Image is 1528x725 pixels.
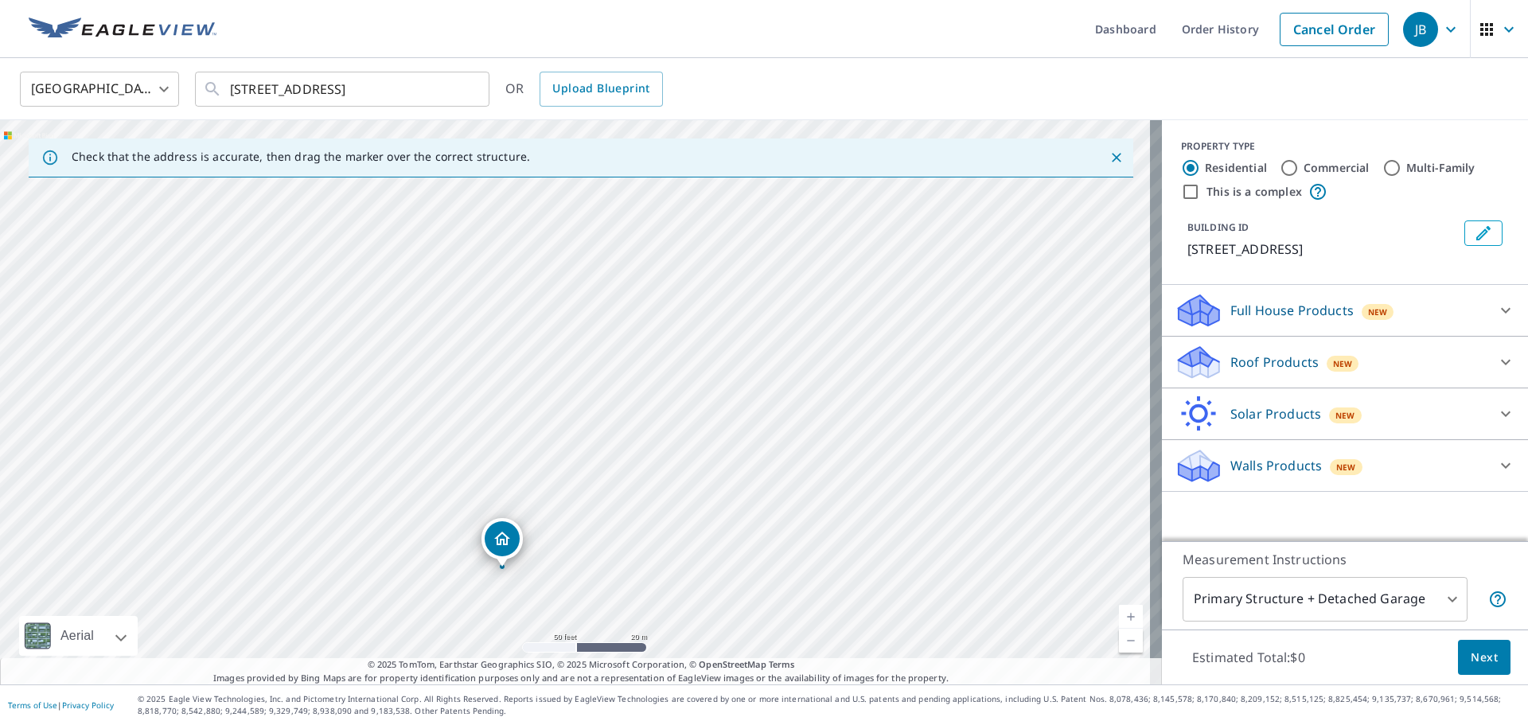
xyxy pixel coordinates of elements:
[1368,306,1388,318] span: New
[1335,409,1355,422] span: New
[1175,291,1515,329] div: Full House ProductsNew
[1181,139,1509,154] div: PROPERTY TYPE
[1230,301,1354,320] p: Full House Products
[56,616,99,656] div: Aerial
[1175,446,1515,485] div: Walls ProductsNew
[1183,577,1468,622] div: Primary Structure + Detached Garage
[1183,550,1507,569] p: Measurement Instructions
[8,700,57,711] a: Terms of Use
[481,518,523,567] div: Dropped pin, building 1, Residential property, 351 Nome St Aurora, CO 80010
[1336,461,1356,474] span: New
[1464,220,1503,246] button: Edit building 1
[20,67,179,111] div: [GEOGRAPHIC_DATA]
[1187,220,1249,234] p: BUILDING ID
[230,67,457,111] input: Search by address or latitude-longitude
[72,150,530,164] p: Check that the address is accurate, then drag the marker over the correct structure.
[1333,357,1353,370] span: New
[699,658,766,670] a: OpenStreetMap
[540,72,662,107] a: Upload Blueprint
[1403,12,1438,47] div: JB
[1106,147,1127,168] button: Close
[552,79,649,99] span: Upload Blueprint
[1230,456,1322,475] p: Walls Products
[1119,629,1143,653] a: Current Level 19, Zoom Out
[29,18,216,41] img: EV Logo
[138,693,1520,717] p: © 2025 Eagle View Technologies, Inc. and Pictometry International Corp. All Rights Reserved. Repo...
[1488,590,1507,609] span: Your report will include the primary structure and a detached garage if one exists.
[1175,395,1515,433] div: Solar ProductsNew
[1119,605,1143,629] a: Current Level 19, Zoom In
[62,700,114,711] a: Privacy Policy
[505,72,663,107] div: OR
[1458,640,1510,676] button: Next
[1304,160,1370,176] label: Commercial
[1230,353,1319,372] p: Roof Products
[1187,240,1458,259] p: [STREET_ADDRESS]
[1206,184,1302,200] label: This is a complex
[368,658,795,672] span: © 2025 TomTom, Earthstar Geographics SIO, © 2025 Microsoft Corporation, ©
[19,616,138,656] div: Aerial
[8,700,114,710] p: |
[1175,343,1515,381] div: Roof ProductsNew
[1230,404,1321,423] p: Solar Products
[1179,640,1318,675] p: Estimated Total: $0
[1280,13,1389,46] a: Cancel Order
[1205,160,1267,176] label: Residential
[1471,648,1498,668] span: Next
[769,658,795,670] a: Terms
[1406,160,1475,176] label: Multi-Family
